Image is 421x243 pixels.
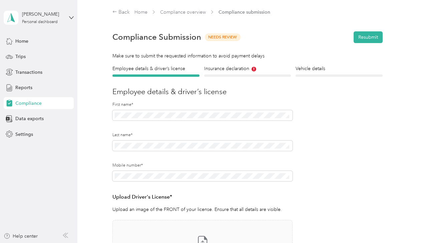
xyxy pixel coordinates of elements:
span: Data exports [15,115,44,122]
span: Settings [15,131,33,138]
button: Help center [4,233,38,240]
label: Last name* [112,132,292,138]
h3: Employee details & driver’s license [112,86,382,97]
h4: Insurance declaration [204,65,291,72]
span: Reports [15,84,32,91]
h1: Compliance Submission [112,32,201,42]
label: Mobile number* [112,163,292,169]
span: Compliance [15,100,42,107]
button: Resubmit [354,31,383,43]
a: Compliance overview [160,9,206,15]
span: Compliance submission [219,9,270,16]
span: Trips [15,53,26,60]
h4: Vehicle details [296,65,382,72]
p: Upload an image of the FRONT of your license. Ensure that all details are visible. [112,206,292,213]
span: Transactions [15,69,42,76]
div: Back [112,8,130,16]
span: Needs Review [205,33,241,41]
a: Home [134,9,147,15]
h3: Upload Driver's License* [112,193,292,201]
span: Home [15,38,28,45]
h4: Employee details & driver’s license [112,65,199,72]
label: First name* [112,102,292,108]
div: Personal dashboard [22,20,58,24]
iframe: Everlance-gr Chat Button Frame [384,206,421,243]
div: [PERSON_NAME] [22,11,64,18]
div: Make sure to submit the requested information to avoid payment delays [112,52,382,59]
